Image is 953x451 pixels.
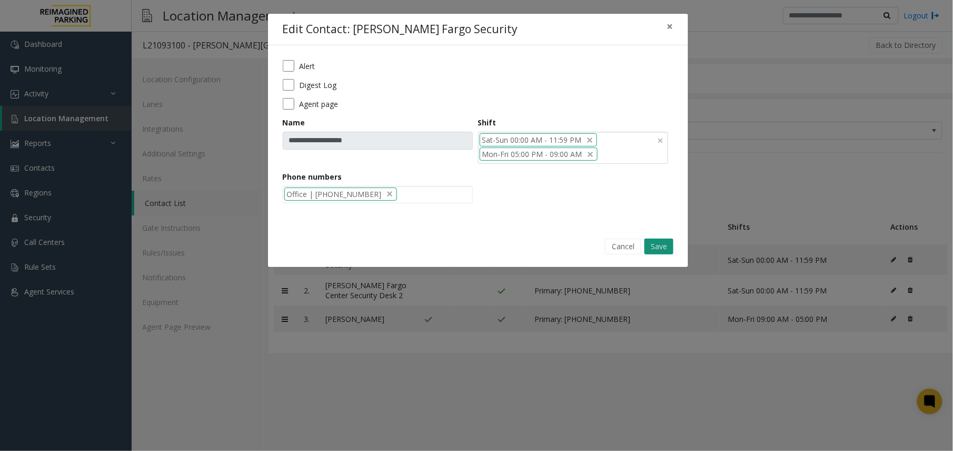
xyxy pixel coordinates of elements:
label: Digest Log [300,80,337,91]
span: delete [587,149,595,160]
span: clear [657,135,664,146]
span: Mon-Fri 05:00 PM - 09:00 AM [482,149,582,160]
span: × [667,19,673,34]
span: Sat-Sun 00:00 AM - 11:59 PM [482,134,582,145]
label: Agent page [300,99,339,110]
h4: Edit Contact: [PERSON_NAME] Fargo Security [283,21,518,38]
label: Shift [478,117,497,128]
span: delete [586,134,594,145]
button: Save [644,239,673,254]
label: Phone numbers [283,171,342,182]
span: Office | [PHONE_NUMBER] [287,189,382,200]
button: Cancel [605,239,641,254]
span: delete [386,189,394,200]
button: Close [660,14,681,40]
label: Alert [300,61,315,72]
label: Name [283,117,305,128]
